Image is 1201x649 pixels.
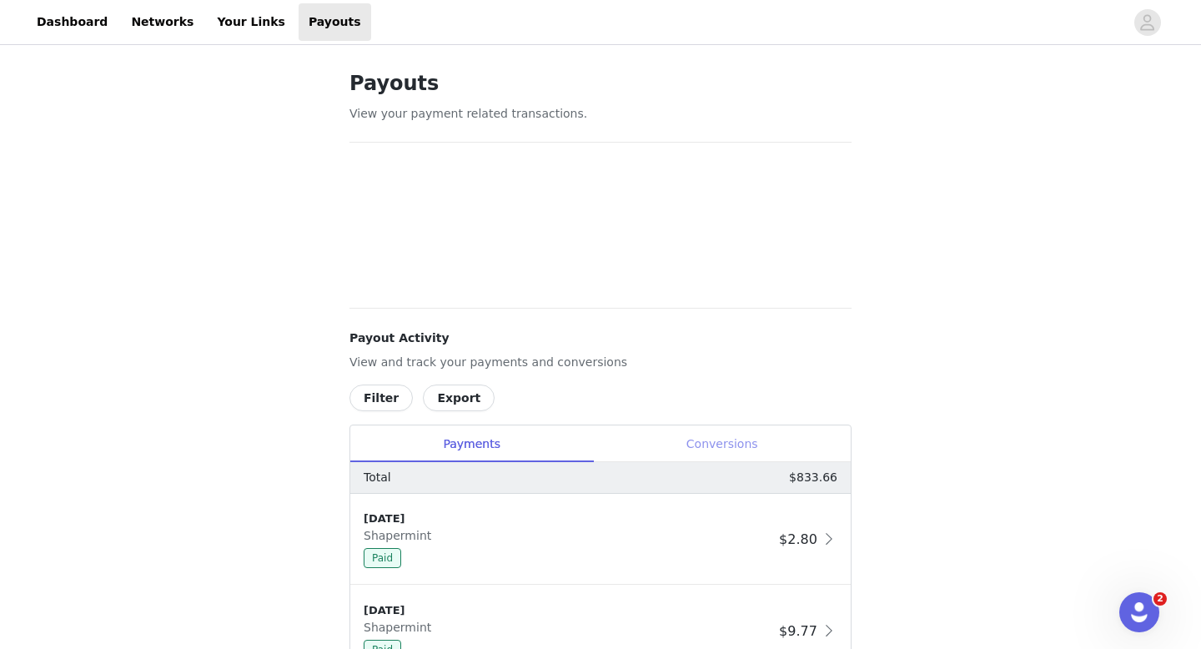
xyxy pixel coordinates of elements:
div: Conversions [593,425,851,463]
div: [DATE] [364,511,772,527]
p: Total [364,469,391,486]
div: clickable-list-item [350,494,851,586]
span: Paid [364,548,401,568]
p: View and track your payments and conversions [349,354,852,371]
a: Payouts [299,3,371,41]
span: 2 [1153,592,1167,606]
p: $833.66 [789,469,837,486]
h1: Payouts [349,68,852,98]
div: [DATE] [364,602,772,619]
div: Payments [350,425,593,463]
span: Shapermint [364,621,438,634]
h4: Payout Activity [349,330,852,347]
span: $2.80 [779,531,817,547]
span: $9.77 [779,623,817,639]
a: Networks [121,3,204,41]
a: Your Links [207,3,295,41]
button: Export [423,385,495,411]
a: Dashboard [27,3,118,41]
span: Shapermint [364,529,438,542]
p: View your payment related transactions. [349,105,852,123]
div: avatar [1139,9,1155,36]
button: Filter [349,385,413,411]
iframe: Intercom live chat [1119,592,1159,632]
